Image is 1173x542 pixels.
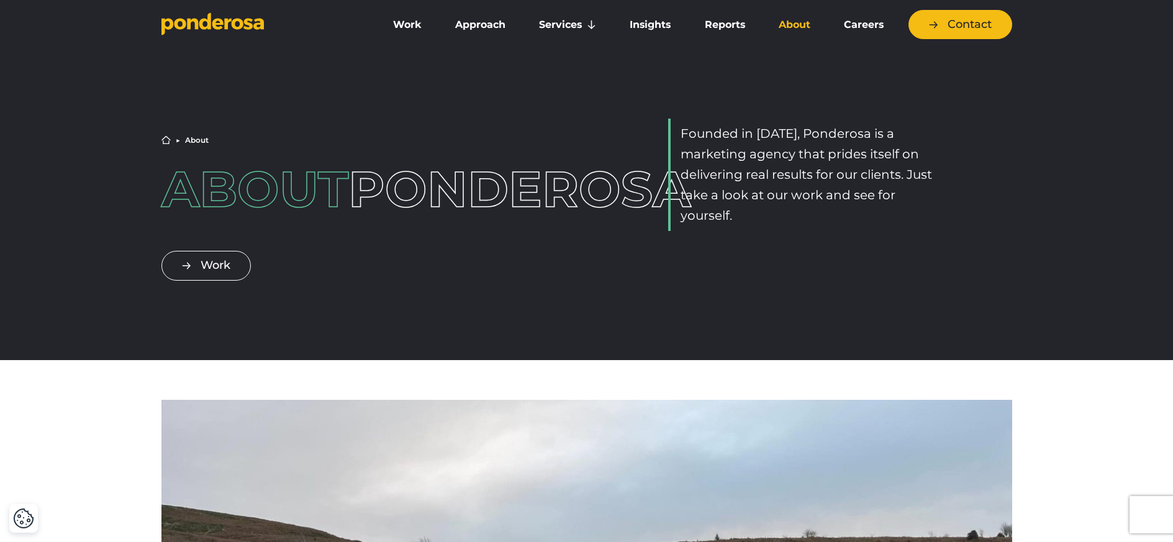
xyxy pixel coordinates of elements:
li: About [185,137,209,144]
h1: Ponderosa [161,165,505,214]
li: ▶︎ [176,137,180,144]
a: Approach [441,12,520,38]
p: Founded in [DATE], Ponderosa is a marketing agency that prides itself on delivering real results ... [681,124,940,226]
a: About [764,12,825,38]
a: Careers [830,12,898,38]
a: Work [161,251,251,280]
a: Work [379,12,436,38]
a: Go to homepage [161,12,360,37]
a: Insights [615,12,685,38]
a: Home [161,135,171,145]
a: Reports [691,12,759,38]
button: Cookie Settings [13,508,34,529]
img: Revisit consent button [13,508,34,529]
a: Contact [908,10,1012,39]
span: About [161,159,348,219]
a: Services [525,12,610,38]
